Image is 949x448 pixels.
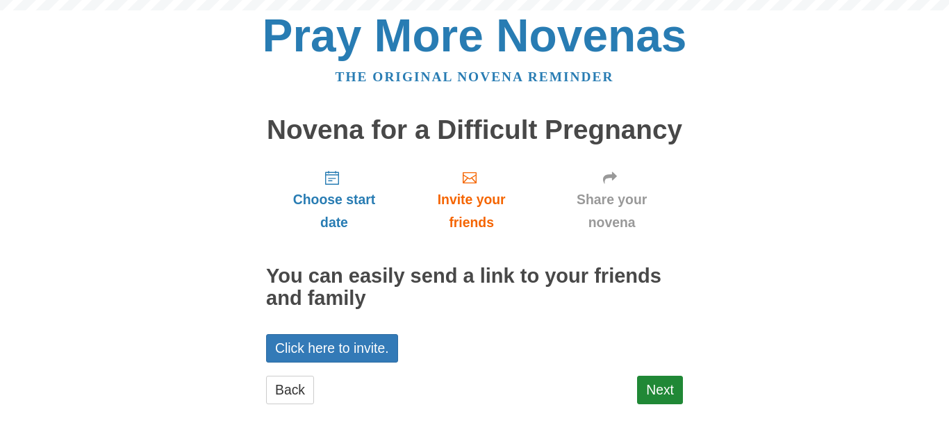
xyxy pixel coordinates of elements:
[280,188,388,234] span: Choose start date
[336,69,614,84] a: The original novena reminder
[266,334,398,363] a: Click here to invite.
[416,188,527,234] span: Invite your friends
[266,115,683,145] h1: Novena for a Difficult Pregnancy
[266,376,314,404] a: Back
[266,158,402,241] a: Choose start date
[263,10,687,61] a: Pray More Novenas
[402,158,540,241] a: Invite your friends
[554,188,669,234] span: Share your novena
[540,158,683,241] a: Share your novena
[266,265,683,310] h2: You can easily send a link to your friends and family
[637,376,683,404] a: Next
